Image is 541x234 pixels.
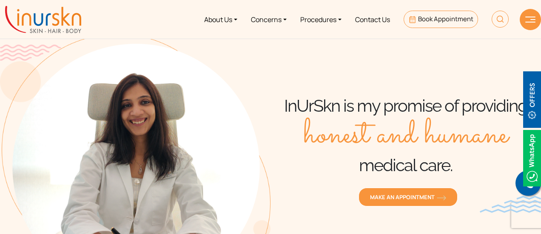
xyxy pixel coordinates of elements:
[437,195,446,200] img: orange-arrow
[492,11,509,28] img: HeaderSearch
[293,3,348,35] a: Procedures
[359,188,458,206] a: MAKE AN APPOINTMENTorange-arrow
[5,6,81,33] img: inurskn-logo
[304,116,508,155] span: honest and humane
[244,3,293,35] a: Concerns
[523,71,541,128] img: offerBt
[523,152,541,162] a: Whatsappicon
[370,193,446,201] span: MAKE AN APPOINTMENT
[270,95,541,176] h1: InUrSkn is my promise of providing medical care.
[404,11,478,28] a: Book Appointment
[480,196,541,213] img: bluewave
[197,3,244,35] a: About Us
[418,14,473,23] span: Book Appointment
[523,130,541,186] img: Whatsappicon
[348,3,397,35] a: Contact Us
[525,17,535,23] img: hamLine.svg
